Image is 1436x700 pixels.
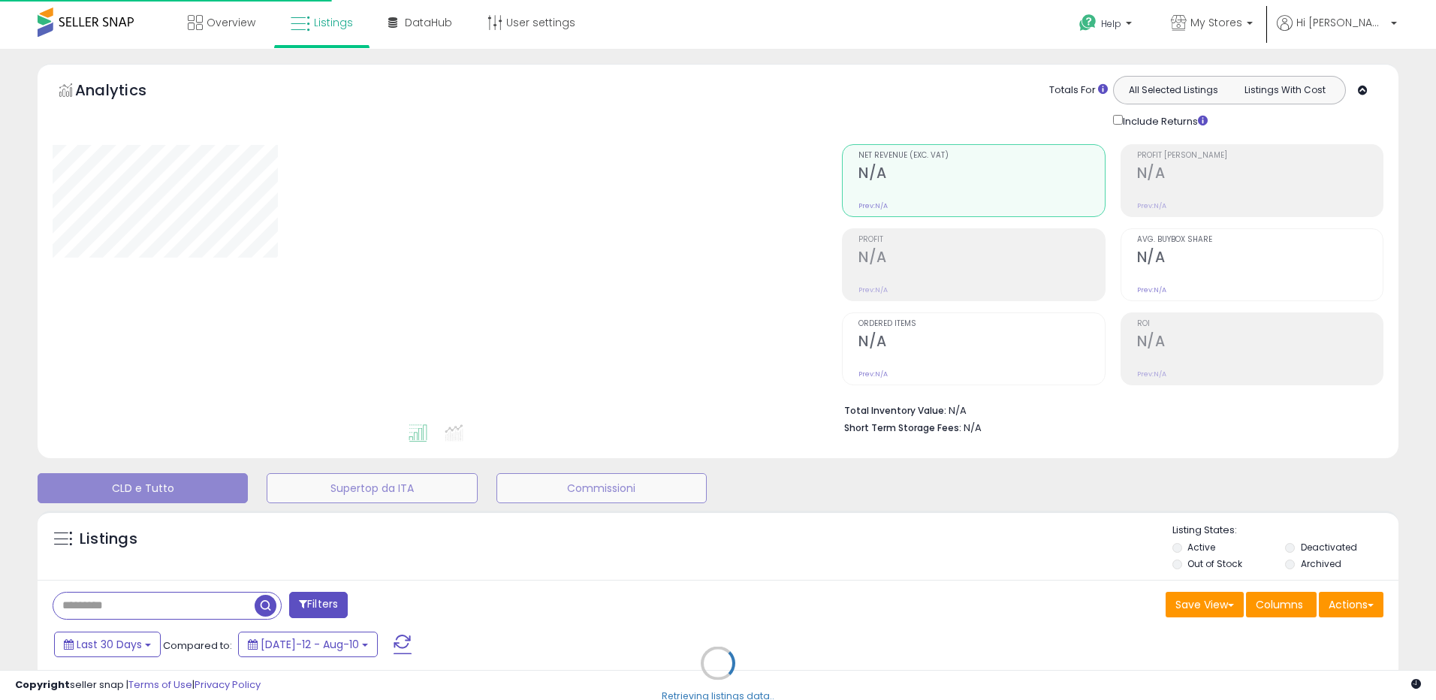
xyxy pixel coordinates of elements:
[1137,249,1383,269] h2: N/A
[1137,152,1383,160] span: Profit [PERSON_NAME]
[1079,14,1097,32] i: Get Help
[267,473,477,503] button: Supertop da ITA
[1229,80,1341,100] button: Listings With Cost
[1137,333,1383,353] h2: N/A
[38,473,248,503] button: CLD e Tutto
[1137,285,1166,294] small: Prev: N/A
[858,201,888,210] small: Prev: N/A
[496,473,707,503] button: Commissioni
[858,285,888,294] small: Prev: N/A
[844,421,961,434] b: Short Term Storage Fees:
[858,249,1104,269] h2: N/A
[1296,15,1386,30] span: Hi [PERSON_NAME]
[844,400,1372,418] li: N/A
[1277,15,1397,49] a: Hi [PERSON_NAME]
[858,164,1104,185] h2: N/A
[15,677,70,692] strong: Copyright
[1049,83,1108,98] div: Totals For
[207,15,255,30] span: Overview
[858,152,1104,160] span: Net Revenue (Exc. VAT)
[1190,15,1242,30] span: My Stores
[1102,112,1226,129] div: Include Returns
[314,15,353,30] span: Listings
[75,80,176,104] h5: Analytics
[858,370,888,379] small: Prev: N/A
[1137,201,1166,210] small: Prev: N/A
[1067,2,1147,49] a: Help
[844,404,946,417] b: Total Inventory Value:
[405,15,452,30] span: DataHub
[1137,164,1383,185] h2: N/A
[964,421,982,435] span: N/A
[1118,80,1229,100] button: All Selected Listings
[1101,17,1121,30] span: Help
[858,333,1104,353] h2: N/A
[1137,236,1383,244] span: Avg. Buybox Share
[858,236,1104,244] span: Profit
[15,678,261,692] div: seller snap | |
[1137,370,1166,379] small: Prev: N/A
[858,320,1104,328] span: Ordered Items
[1137,320,1383,328] span: ROI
